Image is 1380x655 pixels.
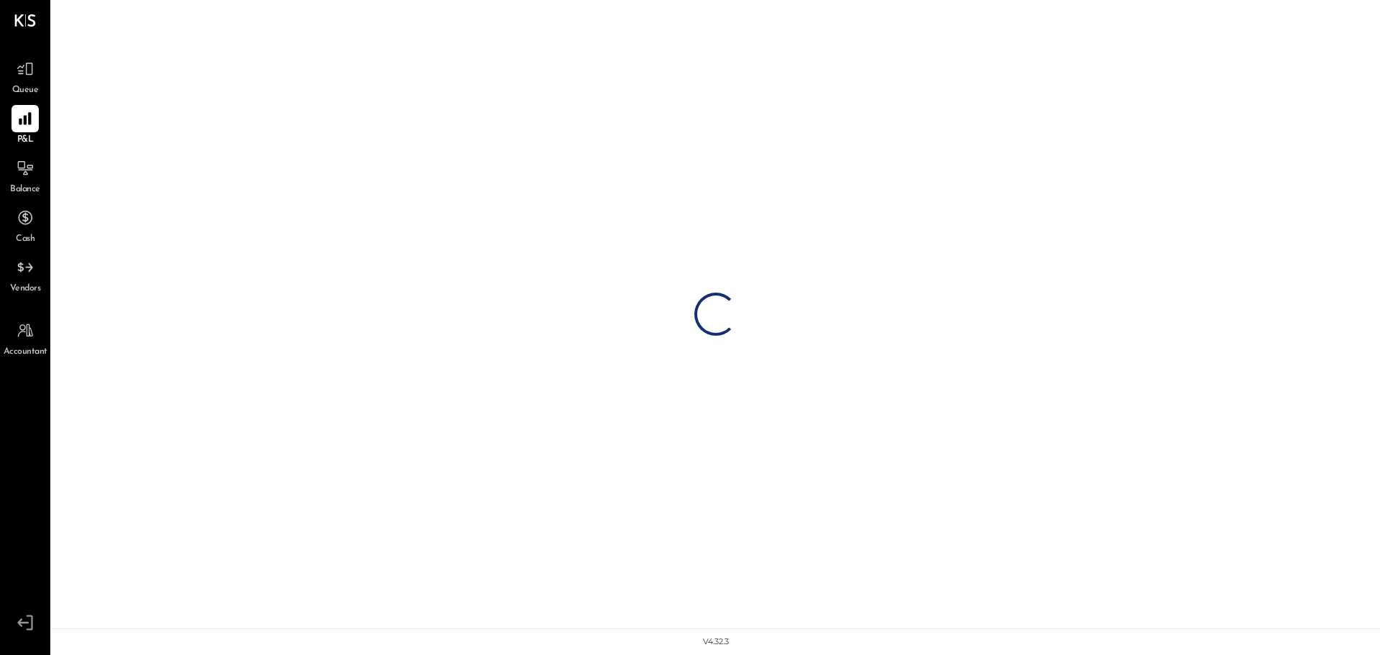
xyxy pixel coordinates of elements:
a: Balance [1,155,50,196]
a: Vendors [1,254,50,296]
span: Cash [16,233,34,246]
span: P&L [17,134,34,147]
a: Cash [1,204,50,246]
div: v 4.32.3 [703,636,729,648]
span: Vendors [10,283,41,296]
a: Queue [1,55,50,97]
span: Balance [10,183,40,196]
span: Queue [12,84,39,97]
a: Accountant [1,317,50,359]
a: P&L [1,105,50,147]
span: Accountant [4,346,47,359]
